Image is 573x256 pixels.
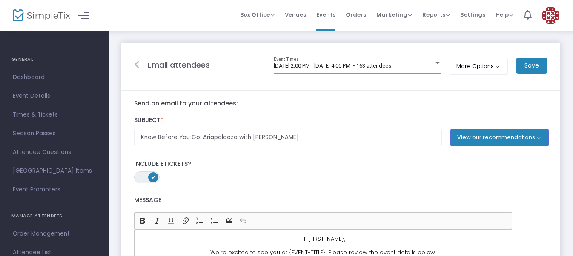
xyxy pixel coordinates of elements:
span: Season Passes [13,128,96,139]
span: Venues [285,4,306,26]
span: Dashboard [13,72,96,83]
button: More Options [450,58,508,75]
span: Orders [346,4,366,26]
label: Send an email to your attendees: [134,100,547,108]
h4: GENERAL [11,51,97,68]
input: Enter Subject [134,129,442,146]
span: Settings [460,4,485,26]
span: ON [152,174,156,179]
span: Hi {FIRST-NAME}, [301,235,345,243]
span: Marketing [376,11,412,19]
span: Event Details [13,91,96,102]
span: [DATE] 2:00 PM - [DATE] 4:00 PM • 163 attendees [274,63,391,69]
button: View our recommendations [450,129,549,146]
span: Box Office [240,11,275,19]
span: [GEOGRAPHIC_DATA] Items [13,165,96,176]
span: Event Promoters [13,184,96,195]
span: Order Management [13,228,96,239]
div: Editor toolbar [134,212,512,229]
m-panel-title: Email attendees [148,59,210,71]
label: Message [134,192,512,209]
span: Times & Tickets [13,109,96,120]
h4: MANAGE ATTENDEES [11,208,97,225]
label: Subject [130,112,552,129]
m-button: Save [516,58,547,74]
span: Attendee Questions [13,147,96,158]
span: Help [496,11,513,19]
span: Reports [422,11,450,19]
label: Include Etickets? [134,160,547,168]
span: Events [316,4,335,26]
